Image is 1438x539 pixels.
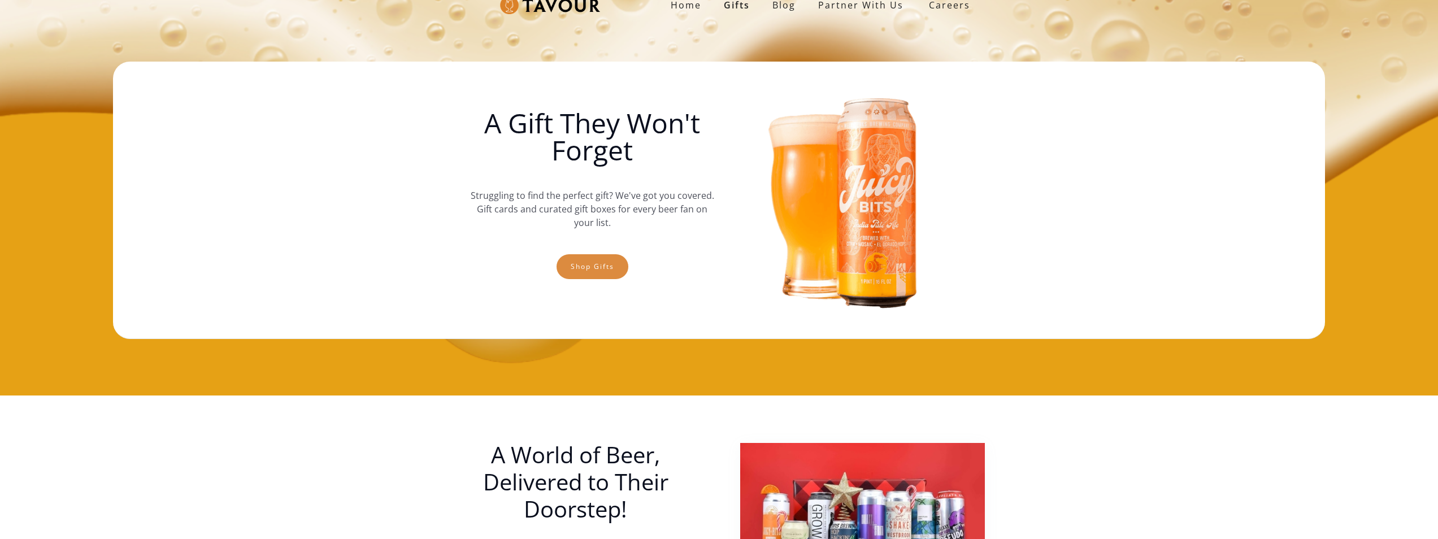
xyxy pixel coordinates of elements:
[557,254,628,279] a: Shop gifts
[470,110,714,164] h1: A Gift They Won't Forget
[454,441,698,523] h1: A World of Beer, Delivered to Their Doorstep!
[470,177,714,241] p: Struggling to find the perfect gift? We've got you covered. Gift cards and curated gift boxes for...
